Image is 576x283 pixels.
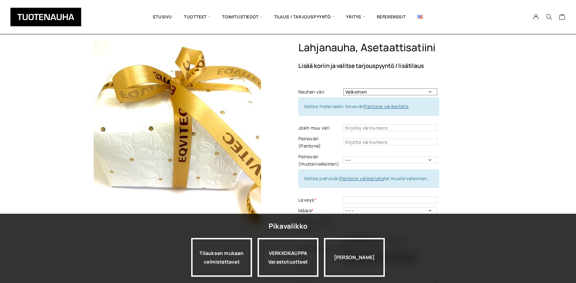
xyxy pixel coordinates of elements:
label: Painoväri (musta/valkoinen) [298,153,342,168]
a: Tilauksen mukaan valmistettavat [191,238,252,277]
label: Leveys [298,196,342,204]
img: Tuotenauha Lahjanauha, asetaattisatiini [86,41,269,225]
span: Tuotteet [178,5,216,29]
button: Search [542,14,556,20]
span: Valitse materiaalin toiveväri [304,103,408,109]
span: Toimitustiedot [216,5,268,29]
a: Etusivu [147,5,178,29]
div: Pikavalikko [269,220,307,232]
input: Kirjoita värinumero [343,139,437,145]
div: VERKKOKAUPPA Varastotuotteet [258,238,318,277]
div: [PERSON_NAME] [324,238,385,277]
label: Määrä [298,207,342,214]
span: Valitse painoväri tai musta/valkoinen. [304,175,428,182]
input: Kirjoita värinumero [343,124,437,131]
label: Nauhan väri [298,88,342,96]
a: VERKKOKAUPPAVarastotuotteet [258,238,318,277]
img: English [417,15,423,19]
a: Referenssit [371,5,412,29]
h1: Lahjanauha, asetaattisatiini [298,41,490,54]
a: Pantone värikartalta [364,103,408,109]
p: Lisää koriin ja valitse tarjouspyyntö / lisätilaus [298,63,490,69]
a: My Account [529,14,543,20]
a: Pantone värikartalta [340,175,384,182]
img: Tuotenauha Oy [10,8,81,26]
a: Cart [559,14,566,22]
span: Yritys [340,5,371,29]
label: Painoväri (Pantone) [298,135,342,150]
label: Jokin muu väri [298,124,342,132]
span: Tilaus / Tarjouspyyntö [268,5,341,29]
